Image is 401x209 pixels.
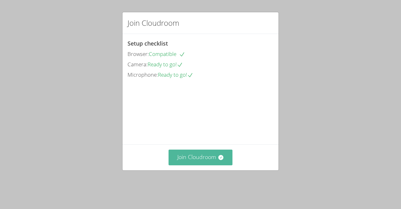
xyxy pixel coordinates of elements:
span: Setup checklist [128,40,168,47]
span: Compatible [149,50,185,58]
span: Camera: [128,61,148,68]
span: Ready to go! [158,71,193,78]
button: Join Cloudroom [169,150,233,165]
span: Browser: [128,50,149,58]
span: Ready to go! [148,61,183,68]
h2: Join Cloudroom [128,17,179,29]
span: Microphone: [128,71,158,78]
